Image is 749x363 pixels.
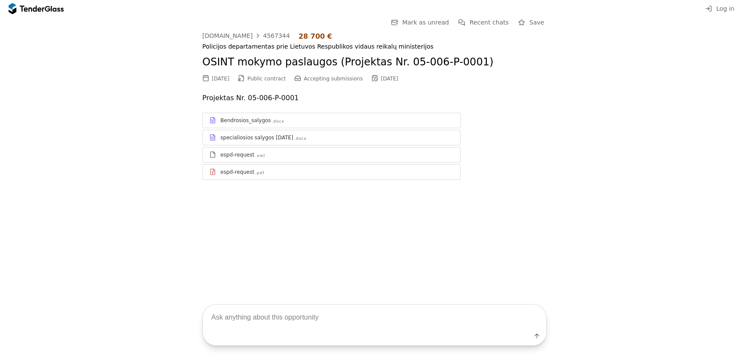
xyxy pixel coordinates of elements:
[304,76,363,82] span: Accepting submissions
[272,119,284,124] div: .docx
[202,130,461,145] a: specialiosios salygos [DATE].docx
[248,76,286,82] span: Public contract
[703,3,737,14] button: Log in
[202,43,547,50] div: Policijos departamentas prie Lietuvos Respublikos vidaus reikalų ministerijos
[529,19,544,26] span: Save
[202,147,461,163] a: espd-request.xml
[402,19,449,26] span: Mark as unread
[456,17,511,28] button: Recent chats
[202,164,461,180] a: espd-request.pdf
[388,17,452,28] button: Mark as unread
[255,170,264,176] div: .pdf
[263,33,290,39] div: 4567344
[212,76,229,82] div: [DATE]
[298,32,332,40] div: 28 700 €
[202,113,461,128] a: Bendrosios_salygos.docx
[202,32,290,39] a: [DOMAIN_NAME]4567344
[294,136,306,142] div: .docx
[202,55,547,70] h2: OSINT mokymo paslaugos (Projektas Nr. 05-006-P-0001)
[381,76,399,82] div: [DATE]
[220,169,254,175] div: espd-request
[470,19,509,26] span: Recent chats
[220,151,254,158] div: espd-request
[255,153,265,159] div: .xml
[202,92,547,104] p: Projektas Nr. 05-006-P-0001
[516,17,547,28] button: Save
[220,117,271,124] div: Bendrosios_salygos
[220,134,293,141] div: specialiosios salygos [DATE]
[716,5,734,12] span: Log in
[202,33,253,39] div: [DOMAIN_NAME]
